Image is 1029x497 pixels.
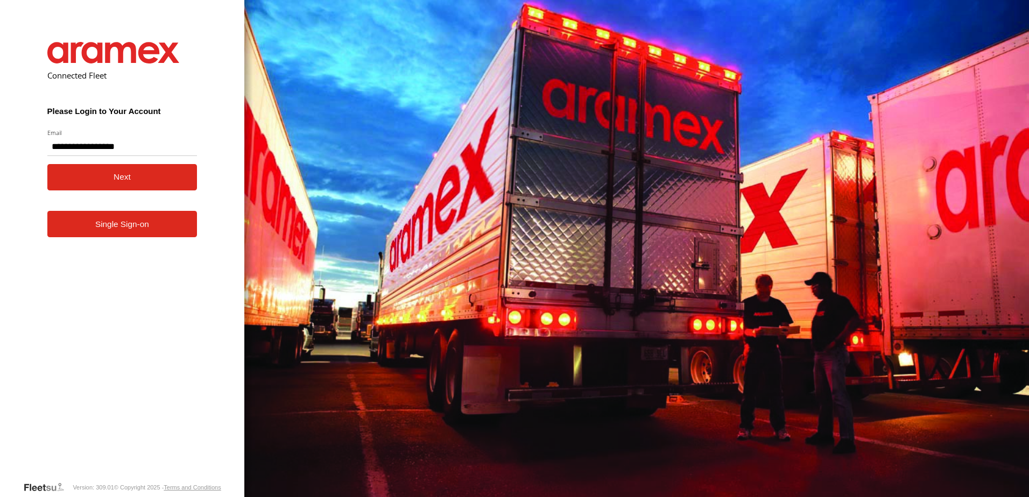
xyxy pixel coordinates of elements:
[47,129,198,137] label: Email
[23,482,73,493] a: Visit our Website
[47,42,180,63] img: Aramex
[164,484,221,491] a: Terms and Conditions
[47,106,198,116] h3: Please Login to Your Account
[73,484,114,491] div: Version: 309.01
[47,164,198,190] button: Next
[47,211,198,237] a: Single Sign-on
[114,484,221,491] div: © Copyright 2025 -
[47,70,198,81] h2: Connected Fleet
